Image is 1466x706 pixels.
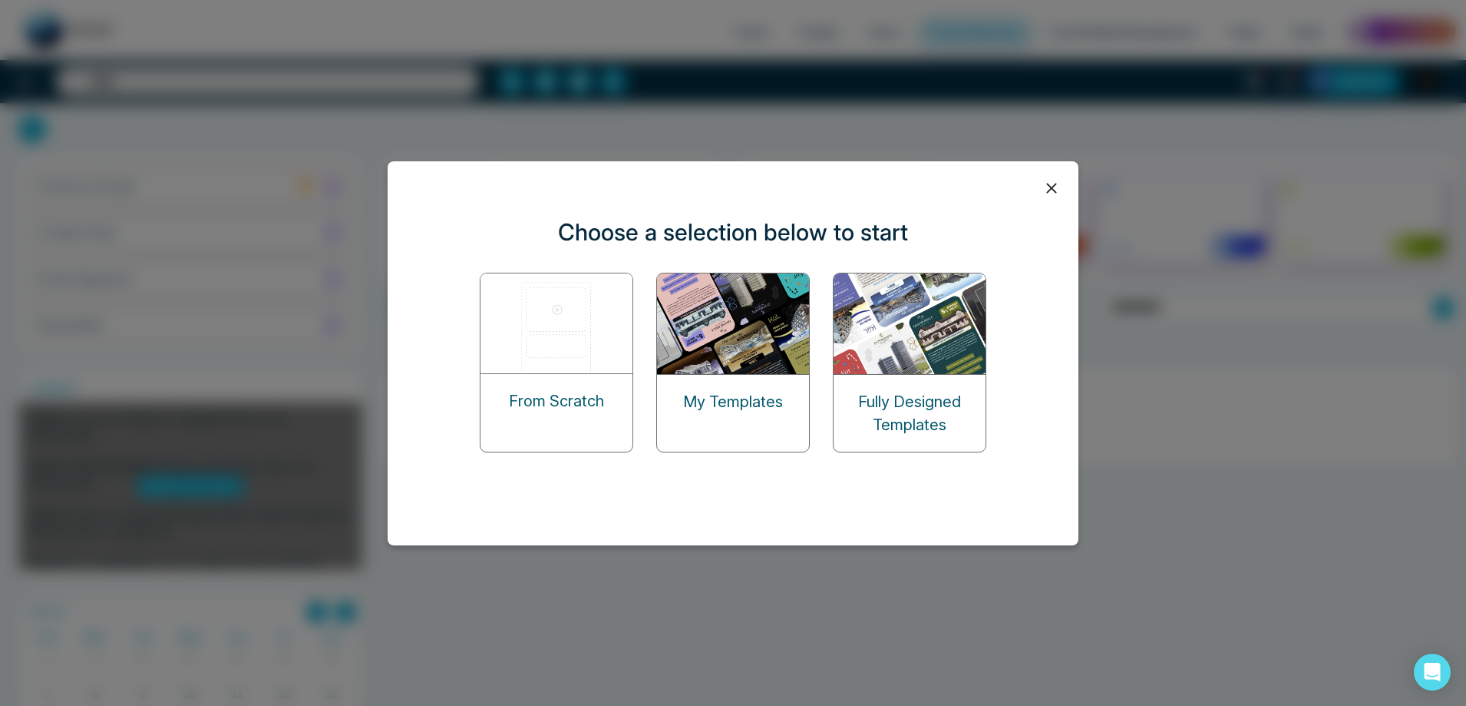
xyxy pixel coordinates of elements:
[1414,654,1451,691] div: Open Intercom Messenger
[509,389,604,413] p: From Scratch
[834,390,986,436] p: Fully Designed Templates
[657,273,811,374] img: my-templates.png
[480,273,634,373] img: start-from-scratch.png
[558,215,908,250] p: Choose a selection below to start
[834,273,987,374] img: designed-templates.png
[683,390,783,413] p: My Templates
